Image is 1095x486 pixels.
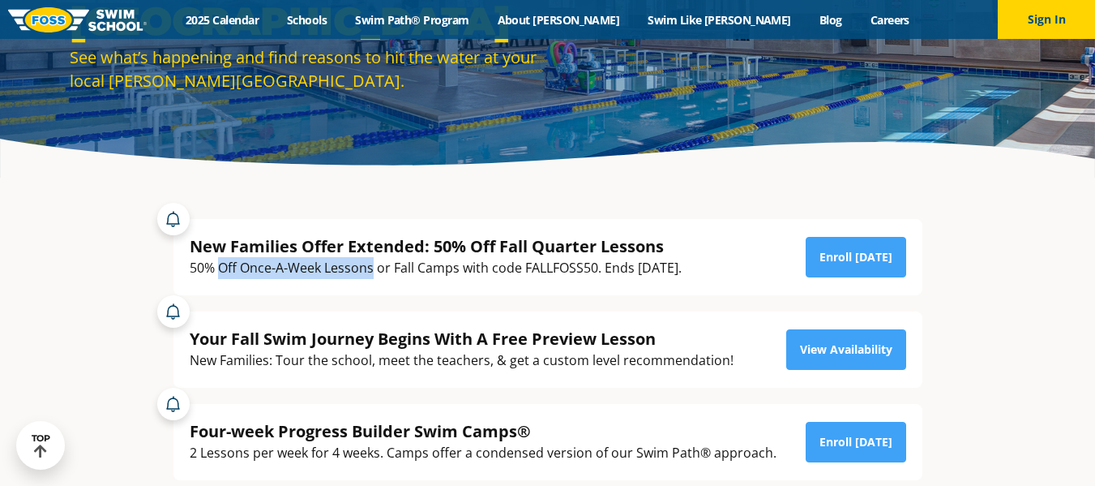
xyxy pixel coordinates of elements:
div: New Families Offer Extended: 50% Off Fall Quarter Lessons [190,235,682,257]
div: Your Fall Swim Journey Begins With A Free Preview Lesson [190,328,734,350]
div: See what’s happening and find reasons to hit the water at your local [PERSON_NAME][GEOGRAPHIC_DATA]. [70,45,540,92]
div: Four-week Progress Builder Swim Camps® [190,420,776,442]
img: FOSS Swim School Logo [8,7,147,32]
a: Schools [273,12,341,28]
a: View Availability [786,329,906,370]
a: About [PERSON_NAME] [483,12,634,28]
a: Blog [805,12,856,28]
a: Enroll [DATE] [806,237,906,277]
div: New Families: Tour the school, meet the teachers, & get a custom level recommendation! [190,350,734,372]
a: Swim Like [PERSON_NAME] [634,12,806,28]
a: Careers [856,12,923,28]
a: Enroll [DATE] [806,422,906,462]
a: 2025 Calendar [172,12,273,28]
div: 50% Off Once-A-Week Lessons or Fall Camps with code FALLFOSS50. Ends [DATE]. [190,257,682,279]
div: 2 Lessons per week for 4 weeks. Camps offer a condensed version of our Swim Path® approach. [190,442,776,464]
div: TOP [32,433,50,458]
a: Swim Path® Program [341,12,483,28]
